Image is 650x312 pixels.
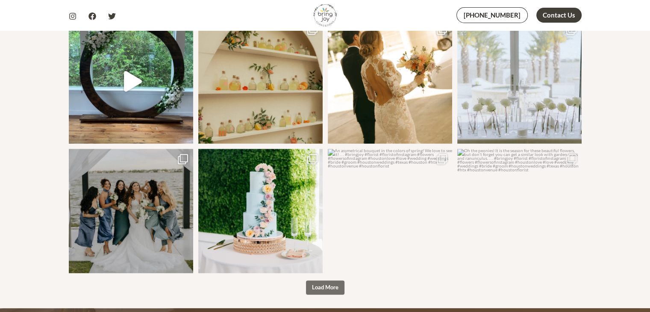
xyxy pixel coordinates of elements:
[69,12,76,20] a: Instagram
[108,12,116,20] a: Twitter
[306,280,344,295] button: Load More
[313,3,337,27] img: Bring Joy
[536,8,582,23] a: Contact Us
[312,284,338,291] span: Load More
[88,12,96,20] a: Facebook
[456,7,528,23] a: [PHONE_NUMBER]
